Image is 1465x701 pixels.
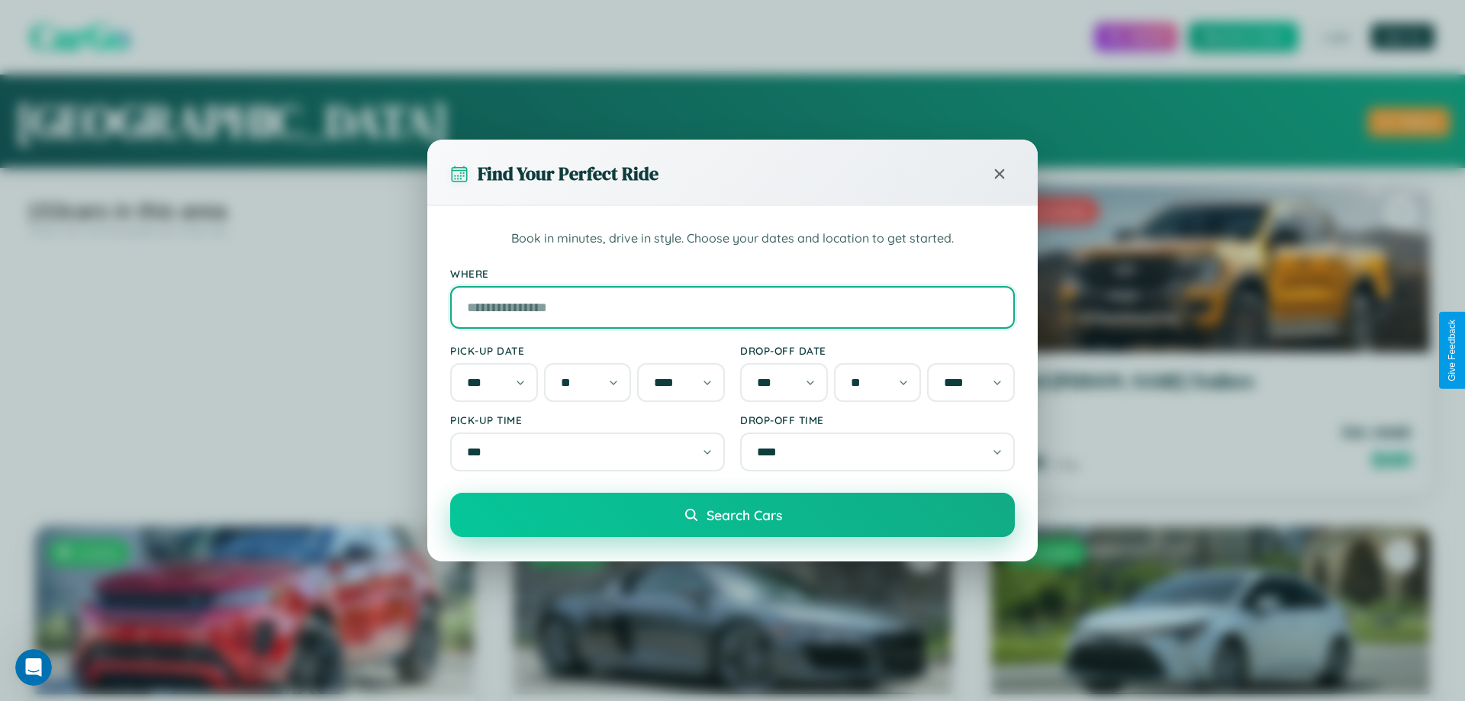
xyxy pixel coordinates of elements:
label: Pick-up Time [450,413,725,426]
label: Where [450,267,1015,280]
label: Pick-up Date [450,344,725,357]
h3: Find Your Perfect Ride [478,161,658,186]
label: Drop-off Date [740,344,1015,357]
button: Search Cars [450,493,1015,537]
span: Search Cars [707,506,782,523]
label: Drop-off Time [740,413,1015,426]
p: Book in minutes, drive in style. Choose your dates and location to get started. [450,229,1015,249]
